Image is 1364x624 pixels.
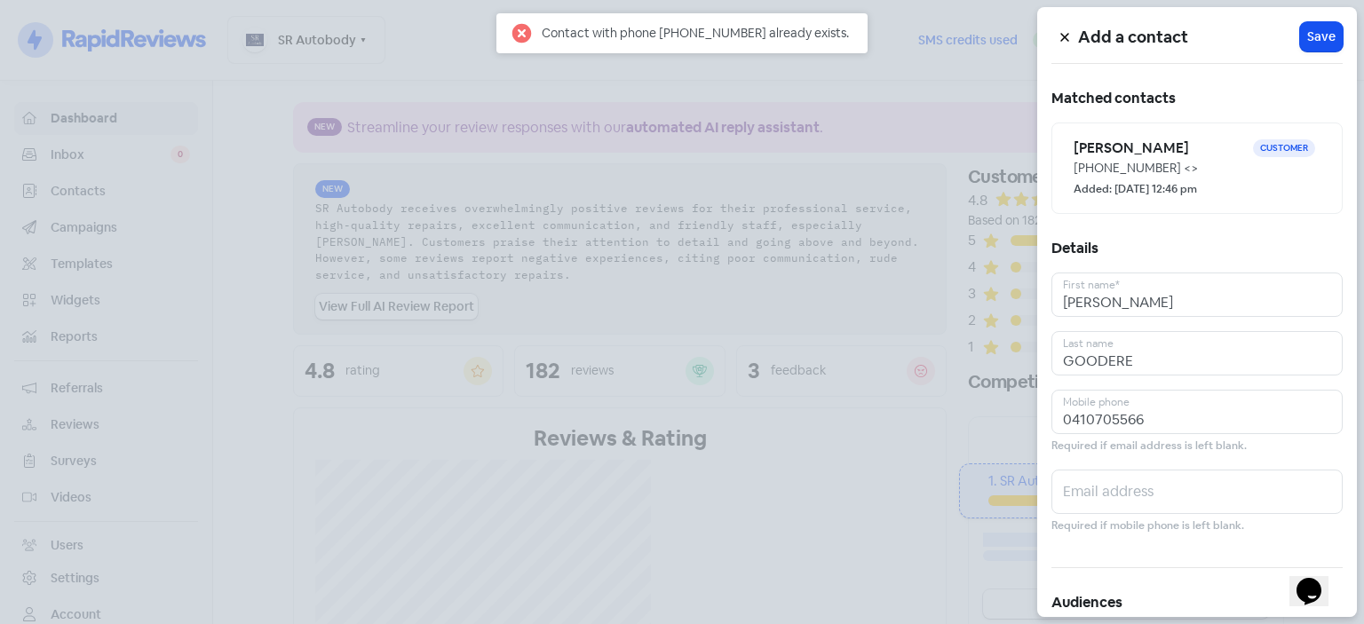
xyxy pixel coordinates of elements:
input: Last name [1051,331,1343,375]
button: Save [1300,22,1343,51]
h5: Details [1051,235,1343,262]
iframe: chat widget [1289,553,1346,606]
div: [PHONE_NUMBER] <> [1074,159,1320,178]
input: Email address [1051,470,1343,514]
h5: Add a contact [1078,24,1300,51]
span: Customer [1253,139,1315,157]
div: Contact with phone [PHONE_NUMBER] already exists. [542,23,849,43]
span: Save [1307,28,1336,46]
h5: Audiences [1051,589,1343,616]
h5: Matched contacts [1051,85,1343,112]
small: Required if email address is left blank. [1051,438,1247,454]
small: Added: [DATE] 12:46 pm [1074,181,1197,198]
input: Mobile phone [1051,390,1343,434]
h6: [PERSON_NAME] [1074,138,1253,158]
input: First name [1051,273,1343,317]
small: Required if mobile phone is left blank. [1051,517,1244,534]
a: [PERSON_NAME]Customer[PHONE_NUMBER] <>Added: [DATE] 12:46 pm [1051,122,1343,214]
